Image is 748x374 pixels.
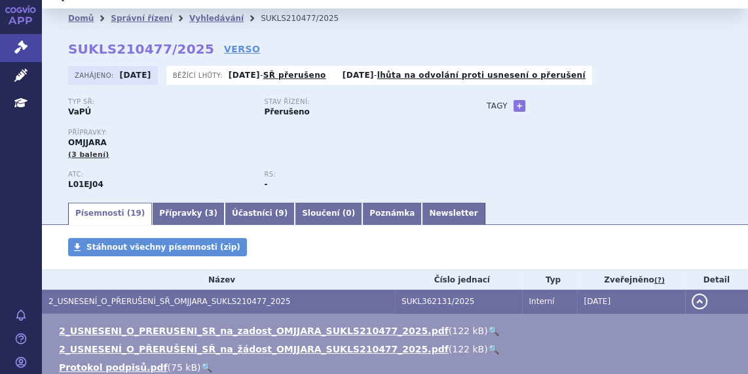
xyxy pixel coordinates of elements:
[343,71,374,80] strong: [DATE]
[59,344,449,354] a: 2_USNESENÍ_O_PŘERUŠENÍ_SŘ_na_žádost_OMJJARA_SUKLS210477_2025.pdf
[395,290,522,314] td: SUKL362131/2025
[577,270,684,290] th: Zveřejněno
[452,326,484,336] span: 122 kB
[395,270,522,290] th: Číslo jednací
[68,107,91,116] strong: VaPÚ
[68,150,109,159] span: (3 balení)
[514,100,525,112] a: +
[278,209,284,218] span: 9
[529,297,554,306] span: Interní
[189,14,244,23] a: Vyhledávání
[685,270,748,290] th: Detail
[488,344,499,354] a: 🔍
[343,70,586,80] p: -
[452,344,484,354] span: 122 kB
[263,71,326,80] a: SŘ přerušeno
[152,203,225,225] a: Přípravky (3)
[68,171,251,178] p: ATC:
[377,71,586,80] a: lhůta na odvolání proti usnesení o přerušení
[173,70,225,80] span: Běžící lhůty:
[261,8,356,28] li: SUKLS210477/2025
[68,41,214,57] strong: SUKLS210477/2025
[68,14,94,23] a: Domů
[68,203,152,225] a: Písemnosti (19)
[654,276,665,285] abbr: (?)
[264,171,447,178] p: RS:
[229,70,326,80] p: -
[86,243,240,252] span: Stáhnout všechny písemnosti (zip)
[68,238,247,256] a: Stáhnout všechny písemnosti (zip)
[130,209,141,218] span: 19
[346,209,351,218] span: 0
[692,294,707,309] button: detail
[48,297,291,306] span: 2_USNESENÍ_O_PŘERUŠENÍ_SŘ_OMJJARA_SUKLS210477_2025
[487,98,508,114] h3: Tagy
[68,138,107,147] span: OMJJARA
[488,326,499,336] a: 🔍
[59,362,168,373] a: Protokol podpisů.pdf
[111,14,172,23] a: Správní řízení
[577,290,684,314] td: [DATE]
[75,70,116,80] span: Zahájeno:
[522,270,577,290] th: Typ
[208,209,214,218] span: 3
[229,71,260,80] strong: [DATE]
[362,203,422,225] a: Poznámka
[422,203,485,225] a: Newsletter
[59,361,735,374] li: ( )
[59,324,735,337] li: ( )
[264,180,267,189] strong: -
[68,98,251,106] p: Typ SŘ:
[120,71,151,80] strong: [DATE]
[264,107,309,116] strong: Přerušeno
[225,203,295,225] a: Účastníci (9)
[171,362,197,373] span: 75 kB
[264,98,447,106] p: Stav řízení:
[68,129,460,137] p: Přípravky:
[224,42,260,56] a: VERSO
[42,270,395,290] th: Název
[59,326,449,336] a: 2_USNESENI_O_PRERUSENI_SR_na_zadost_OMJJARA_SUKLS210477_2025.pdf
[59,343,735,356] li: ( )
[200,362,212,373] a: 🔍
[68,180,103,189] strong: MOMELOTINIB
[295,203,362,225] a: Sloučení (0)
